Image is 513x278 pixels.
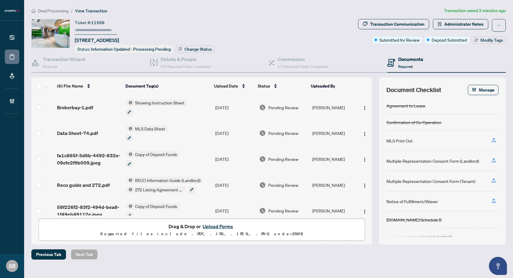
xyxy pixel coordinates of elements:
span: Deal Processing [38,8,68,14]
button: Logo [360,128,370,138]
td: [DATE] [213,146,257,172]
img: Logo [362,106,367,110]
button: Modify Tags [472,37,506,44]
span: 1/1 Required Fields Completed [278,64,328,69]
button: Status IconCopy of Deposit Funds [126,203,180,219]
span: Information Updated - Processing Pending [91,46,171,52]
td: [PERSON_NAME] [310,94,357,120]
span: ellipsis [497,23,501,27]
span: Copy of Deposit Funds [133,203,180,209]
h4: Transaction Wizard [43,56,85,63]
td: [DATE] [213,172,257,198]
span: RECO Information Guide (Landlord) [133,177,203,184]
img: logo [5,9,19,13]
span: Drag & Drop orUpload FormsSupported files include .PDF, .JPG, .JPEG, .PNG under25MB [39,219,364,241]
span: 272 Listing Agreement with [DOMAIN_NAME] Company Schedule A to Listing Agreement [133,186,186,193]
div: [DOMAIN_NAME] Schedule B [386,216,442,223]
img: Document Status [259,130,266,136]
td: [DATE] [213,120,257,146]
span: Manage [479,85,495,95]
span: Upload Date [214,83,238,89]
span: Status [258,83,270,89]
button: Status IconRECO Information Guide (Landlord)Status Icon272 Listing Agreement with [DOMAIN_NAME] C... [126,177,203,193]
td: [DATE] [213,94,257,120]
span: Brokerbay-1.pdf [57,104,93,111]
img: Logo [362,132,367,136]
span: Drag & Drop or [168,222,235,230]
img: Status Icon [126,125,133,132]
span: [STREET_ADDRESS] [75,37,119,44]
span: Showing Instruction Sheet [133,99,187,106]
span: (6) File Name [57,83,83,89]
div: Multiple Representation Consent Form (Landlord) [386,158,479,164]
button: Administrator Notes [433,19,488,29]
p: Supported files include .PDF, .JPG, .JPEG, .PNG under 25 MB [42,230,361,238]
span: Submitted for Review [379,37,420,43]
img: Status Icon [126,186,133,193]
img: Status Icon [126,177,133,184]
img: Status Icon [126,203,133,209]
button: Upload Forms [201,222,235,230]
button: Open asap [489,257,507,275]
span: Pending Review [268,104,298,111]
th: Document Tag(s) [123,78,212,94]
button: Change Status [176,46,215,53]
span: 58f226f2-83f2-494d-bea8-1f49eb49112e.jpeg [57,203,121,218]
span: home [31,9,36,13]
button: Manage [468,85,499,95]
span: Reco guide and 272.pdf [57,181,110,189]
span: Required [43,64,57,69]
th: Status [255,78,308,94]
span: Required [398,64,413,69]
span: Previous Tab [36,250,61,259]
button: Logo [360,206,370,216]
div: Confirmation of Co-Operation [386,119,441,126]
span: Pending Review [268,130,298,136]
div: MLS Print Out [386,137,413,144]
button: Previous Tab [31,249,66,260]
button: Logo [360,154,370,164]
span: 11268 [91,20,105,25]
h4: Commission [278,56,328,63]
div: Status: [75,45,173,53]
div: Ticket #: [75,19,105,26]
h4: Documents [398,56,423,63]
span: SR [9,262,16,270]
button: Status IconShowing Instruction Sheet [126,99,187,116]
span: Copy of Deposit Funds [133,151,180,158]
button: Transaction Communication [358,19,429,29]
button: Status IconMLS Data Sheet [126,125,168,142]
button: Status IconCopy of Deposit Funds [126,151,180,167]
img: Status Icon [126,151,133,158]
td: [PERSON_NAME] [310,198,357,224]
img: Document Status [259,104,266,111]
span: Data Sheet-74.pdf [57,129,98,137]
td: [PERSON_NAME] [310,172,357,198]
img: Logo [362,209,367,214]
span: View Transaction [75,8,107,14]
span: solution [438,22,442,26]
div: Agreement to Lease [386,102,425,109]
button: Logo [360,180,370,190]
th: Upload Date [212,78,255,94]
img: IMG-C12411589_1.jpg [32,19,70,48]
div: Transaction Communication [370,19,424,29]
div: Multiple Representation Consent Form (Tenant) [386,178,475,184]
span: fa1c865f-3d6b-4492-832e-09efe2f9b009.jpeg [57,152,121,166]
img: Document Status [259,156,266,162]
span: Pending Review [268,156,298,162]
button: Logo [360,103,370,112]
span: Document Checklist [386,86,441,94]
span: 5/5 Required Fields Completed [161,64,211,69]
h4: Details & People [161,56,211,63]
img: Logo [362,157,367,162]
li: / [71,7,73,14]
img: Status Icon [126,99,133,106]
img: Document Status [259,207,266,214]
span: Pending Review [268,207,298,214]
img: Logo [362,183,367,188]
td: [PERSON_NAME] [310,120,357,146]
th: Uploaded By [308,78,355,94]
td: [PERSON_NAME] [310,146,357,172]
span: Administrator Notes [444,19,483,29]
